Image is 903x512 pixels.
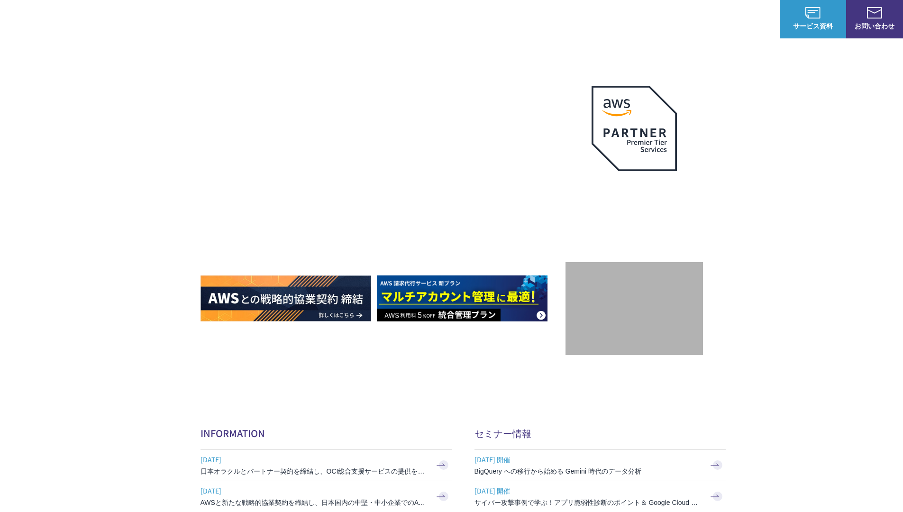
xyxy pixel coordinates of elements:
[201,484,428,498] span: [DATE]
[474,481,726,512] a: [DATE] 開催 サイバー攻撃事例で学ぶ！アプリ脆弱性診断のポイント＆ Google Cloud セキュリティ対策
[201,426,452,440] h2: INFORMATION
[592,86,677,171] img: AWSプレミアティアサービスパートナー
[474,452,702,466] span: [DATE] 開催
[201,466,428,476] h3: 日本オラクルとパートナー契約を締結し、OCI総合支援サービスの提供を開始
[14,8,178,30] a: AWS総合支援サービス C-Chorus NHN テコラスAWS総合支援サービス
[623,183,645,196] em: AWS
[474,466,702,476] h3: BigQuery への移行から始める Gemini 時代のデータ分析
[474,498,702,507] h3: サイバー攻撃事例で学ぶ！アプリ脆弱性診断のポイント＆ Google Cloud セキュリティ対策
[584,276,684,346] img: 契約件数
[580,183,688,219] p: 最上位プレミアティア サービスパートナー
[109,9,178,29] span: NHN テコラス AWS総合支援サービス
[780,21,846,31] span: サービス資料
[744,14,770,24] a: ログイン
[201,156,566,247] h1: AWS ジャーニーの 成功を実現
[867,7,882,18] img: お問い合わせ
[201,481,452,512] a: [DATE] AWSと新たな戦略的協業契約を締結し、日本国内の中堅・中小企業でのAWS活用を加速
[474,426,726,440] h2: セミナー情報
[643,14,670,24] a: 導入事例
[846,21,903,31] span: お問い合わせ
[474,484,702,498] span: [DATE] 開催
[201,452,428,466] span: [DATE]
[474,450,726,481] a: [DATE] 開催 BigQuery への移行から始める Gemini 時代のデータ分析
[201,105,566,146] p: AWSの導入からコスト削減、 構成・運用の最適化からデータ活用まで 規模や業種業態を問わない マネージドサービスで
[689,14,725,24] p: ナレッジ
[493,14,529,24] p: サービス
[201,498,428,507] h3: AWSと新たな戦略的協業契約を締結し、日本国内の中堅・中小企業でのAWS活用を加速
[805,7,821,18] img: AWS総合支援サービス C-Chorus サービス資料
[201,450,452,481] a: [DATE] 日本オラクルとパートナー契約を締結し、OCI総合支援サービスの提供を開始
[548,14,624,24] p: 業種別ソリューション
[452,14,474,24] p: 強み
[377,275,547,321] img: AWS請求代行サービス 統合管理プラン
[201,275,371,321] img: AWSとの戦略的協業契約 締結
